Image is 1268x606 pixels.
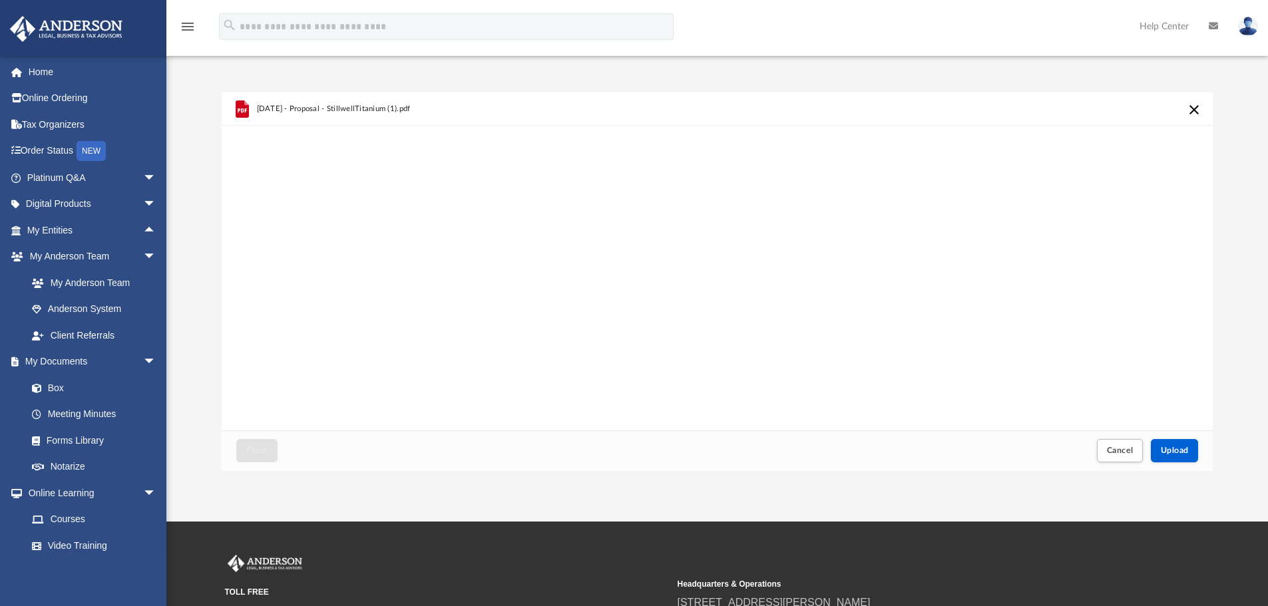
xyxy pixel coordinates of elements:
[19,322,170,349] a: Client Referrals
[19,427,163,454] a: Forms Library
[222,92,1213,430] div: grid
[222,18,237,33] i: search
[19,269,163,296] a: My Anderson Team
[9,349,170,375] a: My Documentsarrow_drop_down
[143,480,170,507] span: arrow_drop_down
[9,217,176,243] a: My Entitiesarrow_drop_up
[225,555,305,572] img: Anderson Advisors Platinum Portal
[9,480,170,506] a: Online Learningarrow_drop_down
[143,164,170,192] span: arrow_drop_down
[1161,446,1189,454] span: Upload
[143,217,170,244] span: arrow_drop_up
[9,191,176,218] a: Digital Productsarrow_drop_down
[1107,446,1134,454] span: Cancel
[256,104,410,113] span: [DATE] - Proposal - StillwellTitanium (1).pdf
[9,243,170,270] a: My Anderson Teamarrow_drop_down
[143,191,170,218] span: arrow_drop_down
[180,25,196,35] a: menu
[246,446,268,454] span: Close
[9,85,176,112] a: Online Ordering
[9,164,176,191] a: Platinum Q&Aarrow_drop_down
[1097,439,1144,462] button: Cancel
[19,506,170,533] a: Courses
[6,16,126,42] img: Anderson Advisors Platinum Portal
[9,138,176,165] a: Order StatusNEW
[19,375,163,401] a: Box
[19,401,170,428] a: Meeting Minutes
[1186,102,1202,118] button: Cancel this upload
[9,111,176,138] a: Tax Organizers
[9,59,176,85] a: Home
[19,559,170,585] a: Resources
[19,454,170,480] a: Notarize
[143,349,170,376] span: arrow_drop_down
[222,92,1213,471] div: Upload
[1238,17,1258,36] img: User Pic
[19,532,163,559] a: Video Training
[678,578,1121,590] small: Headquarters & Operations
[77,141,106,161] div: NEW
[225,586,668,598] small: TOLL FREE
[19,296,170,323] a: Anderson System
[236,439,278,462] button: Close
[180,19,196,35] i: menu
[1151,439,1199,462] button: Upload
[143,243,170,271] span: arrow_drop_down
